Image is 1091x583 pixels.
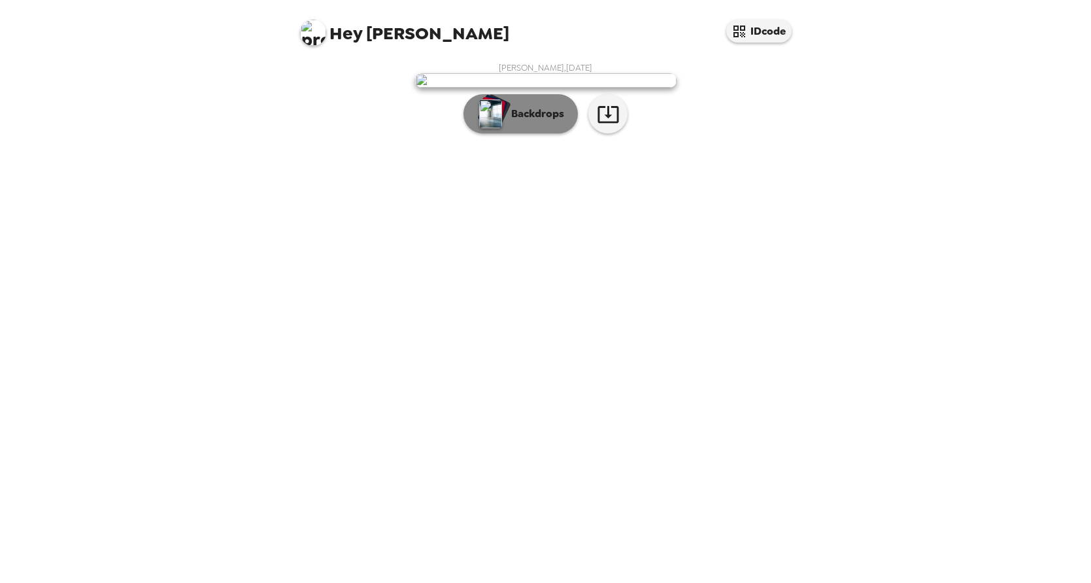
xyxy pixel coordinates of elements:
[300,13,509,43] span: [PERSON_NAME]
[329,22,362,45] span: Hey
[300,20,326,46] img: profile pic
[499,62,592,73] span: [PERSON_NAME] , [DATE]
[415,73,677,88] img: user
[463,94,578,133] button: Backdrops
[505,106,564,122] p: Backdrops
[726,20,792,43] button: IDcode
